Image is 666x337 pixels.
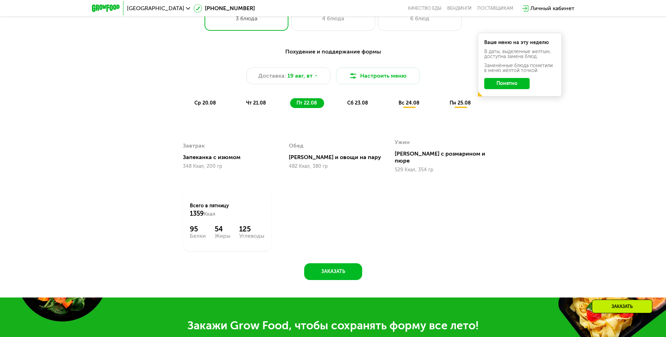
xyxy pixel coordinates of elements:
span: чт 21.08 [246,100,266,106]
span: пт 22.08 [296,100,317,106]
div: Личный кабинет [530,4,574,13]
div: Запеканка с изюмом [183,214,277,221]
div: Жиры [215,294,230,299]
a: Качество еды [408,6,442,11]
div: 3 блюда [212,14,281,23]
div: [PERSON_NAME] с розмарином и пюре [395,211,489,225]
span: 1359 [190,270,204,278]
span: вс 24.08 [399,100,420,106]
span: пн 25.08 [450,100,471,106]
div: 529 Ккал, 354 гр [395,228,483,233]
div: 4 блюда [299,14,368,23]
div: Белки [190,294,206,299]
div: Завтрак [183,201,205,211]
span: сб 23.08 [347,100,368,106]
span: ср 20.08 [194,100,216,106]
button: Настроить меню [336,67,420,84]
div: 125 [239,285,264,294]
div: Заказать [592,300,652,313]
span: Ккал [204,272,215,278]
div: 482 Ккал, 380 гр [289,224,377,230]
span: [GEOGRAPHIC_DATA] [127,6,184,11]
div: 6 блюд [385,14,454,23]
div: 54 [215,285,230,294]
a: Вендинги [447,6,472,11]
div: Заменённые блюда пометили в меню жёлтой точкой. [484,63,556,73]
a: [PHONE_NUMBER] [194,4,255,13]
div: поставщикам [477,6,513,11]
span: Доставка: [258,72,286,80]
div: 348 Ккал, 200 гр [183,224,271,230]
div: Ваше меню на эту неделю [484,40,556,45]
div: Ужин [395,198,410,208]
div: Углеводы [239,294,264,299]
span: 19 авг, вт [287,72,313,80]
div: Всего в пятницу [190,263,264,278]
div: Похудение и поддержание формы [126,48,540,56]
div: В даты, выделенные желтым, доступна замена блюд. [484,49,556,59]
button: Понятно [484,78,530,89]
div: Обед [289,201,303,211]
div: [PERSON_NAME] и овощи на пару [289,214,383,221]
div: 95 [190,285,206,294]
